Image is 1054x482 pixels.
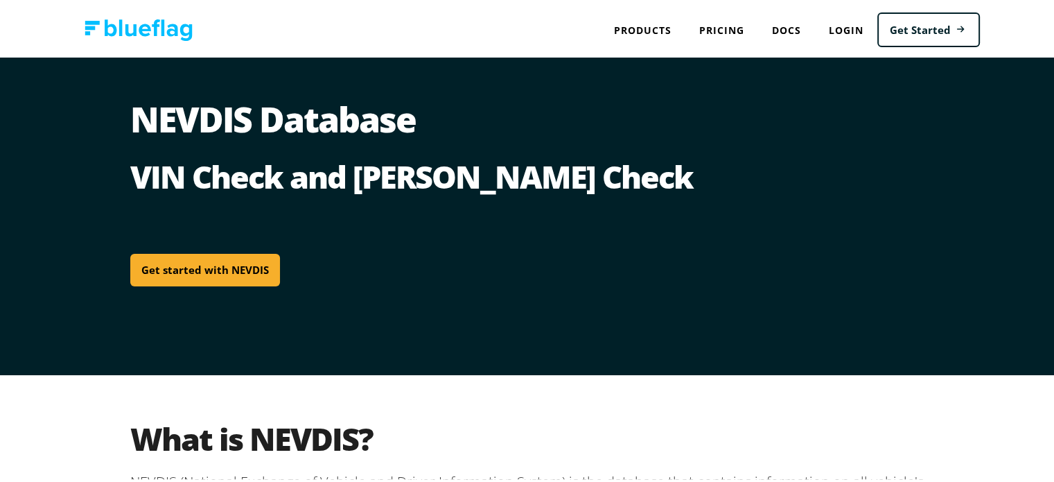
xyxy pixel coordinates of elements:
[130,100,934,155] h1: NEVDIS Database
[877,10,980,46] a: Get Started
[758,14,815,42] a: Docs
[685,14,758,42] a: Pricing
[600,14,685,42] div: Products
[85,17,193,39] img: Blue Flag logo
[130,155,934,193] h2: VIN Check and [PERSON_NAME] Check
[130,418,934,456] h2: What is NEVDIS?
[815,14,877,42] a: Login to Blue Flag application
[130,252,280,284] a: Get started with NEVDIS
